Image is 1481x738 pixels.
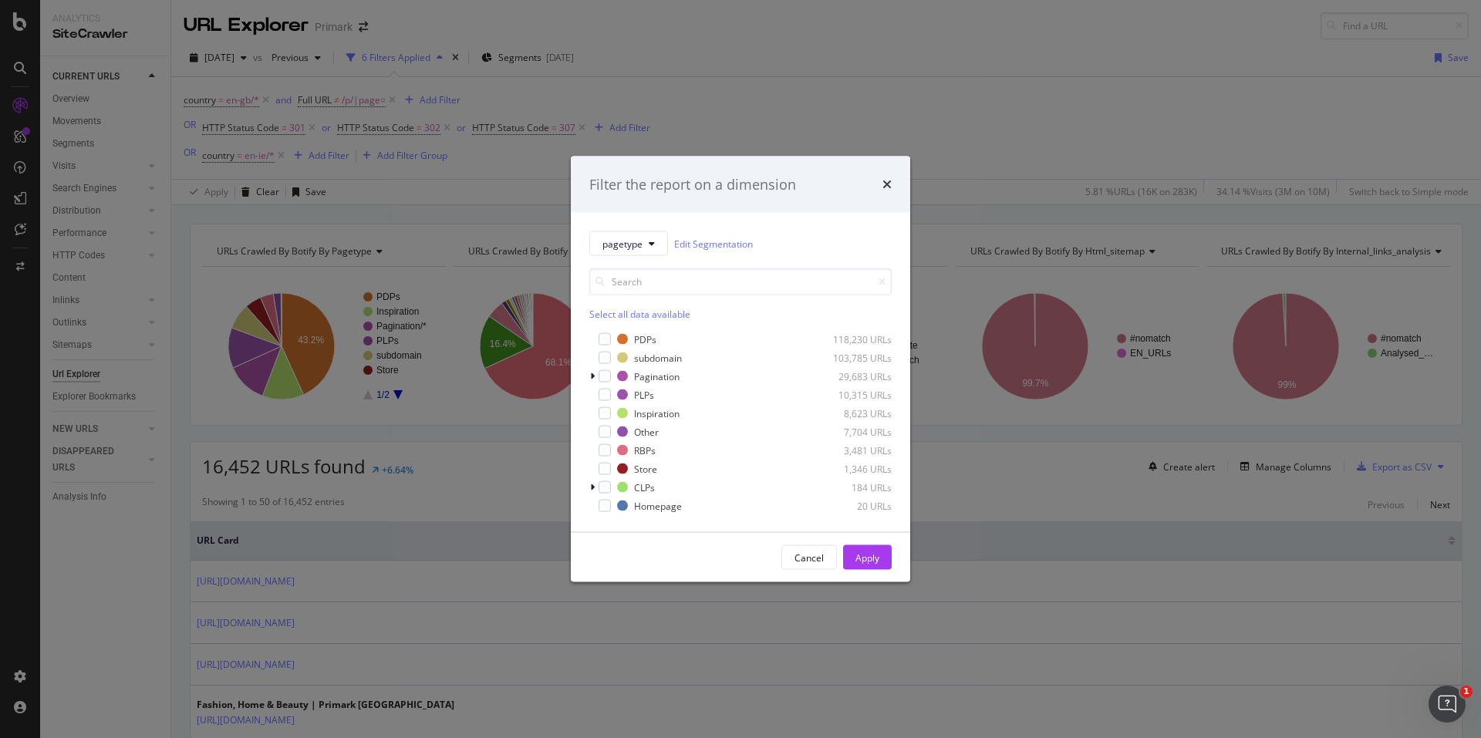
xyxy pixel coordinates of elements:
div: Store [634,462,657,475]
div: Homepage [634,499,682,512]
div: Filter the report on a dimension [589,174,796,194]
div: 3,481 URLs [816,443,892,457]
div: 20 URLs [816,499,892,512]
span: 1 [1460,686,1473,698]
div: CLPs [634,480,655,494]
div: PLPs [634,388,654,401]
button: pagetype [589,231,668,256]
div: Other [634,425,659,438]
div: Apply [855,551,879,564]
div: subdomain [634,351,682,364]
div: Pagination [634,369,680,382]
div: 184 URLs [816,480,892,494]
button: Apply [843,545,892,570]
div: Select all data available [589,308,892,321]
div: 118,230 URLs [816,332,892,345]
div: Inspiration [634,406,680,420]
button: Cancel [781,545,837,570]
div: 7,704 URLs [816,425,892,438]
iframe: Intercom live chat [1429,686,1466,723]
div: 29,683 URLs [816,369,892,382]
a: Edit Segmentation [674,235,753,251]
div: PDPs [634,332,656,345]
input: Search [589,268,892,295]
div: times [882,174,892,194]
div: 1,346 URLs [816,462,892,475]
div: 10,315 URLs [816,388,892,401]
div: Cancel [794,551,824,564]
span: pagetype [602,237,643,250]
div: modal [571,156,910,582]
div: 103,785 URLs [816,351,892,364]
div: 8,623 URLs [816,406,892,420]
div: RBPs [634,443,656,457]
